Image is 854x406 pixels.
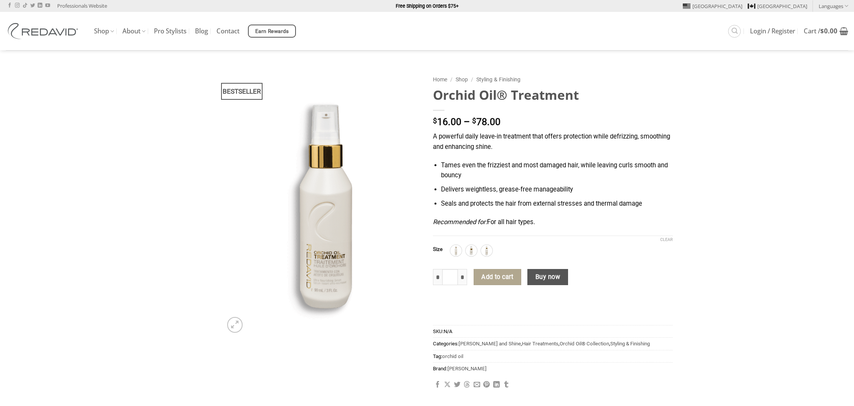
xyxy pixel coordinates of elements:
[38,3,42,8] a: Follow on LinkedIn
[433,350,673,362] span: Tag:
[660,237,673,243] a: Clear options
[560,341,609,347] a: Orchid Oil® Collection
[433,217,673,228] p: For all hair types.
[154,24,187,38] a: Pro Stylists
[474,269,521,285] button: Add to cart
[433,132,673,152] p: A powerful daily leave-in treatment that offers protection while defrizzing, smoothing and enhanc...
[481,245,492,256] div: 90ml
[442,353,463,359] a: orchid oil
[474,381,480,389] a: Email to a Friend
[433,247,443,252] label: Size
[441,160,672,181] li: Tames even the frizziest and most damaged hair, while leaving curls smooth and bouncy
[476,76,520,83] a: Styling & Finishing
[471,76,473,83] span: /
[527,269,568,285] button: Buy now
[433,75,673,84] nav: Breadcrumb
[503,381,509,389] a: Share on Tumblr
[748,0,807,12] a: [GEOGRAPHIC_DATA]
[434,381,441,389] a: Share on Facebook
[255,27,289,36] span: Earn Rewards
[444,381,451,389] a: Share on X
[433,269,442,285] input: Reduce quantity of Orchid Oil® Treatment
[456,76,468,83] a: Shop
[458,269,467,285] input: Increase quantity of Orchid Oil® Treatment
[483,381,490,389] a: Pin on Pinterest
[804,28,837,34] span: Cart /
[472,117,476,125] span: $
[464,381,470,389] a: Share on Threads
[216,24,240,38] a: Contact
[45,3,50,8] a: Follow on YouTube
[433,325,673,337] span: SKU:
[466,245,477,256] div: 30ml
[683,0,742,12] a: [GEOGRAPHIC_DATA]
[441,199,672,209] li: Seals and protects the hair from external stresses and thermal damage
[227,317,243,332] a: Zoom
[459,341,521,347] a: [PERSON_NAME] and Shine
[450,245,462,256] div: 250ml
[195,24,208,38] a: Blog
[472,116,501,127] bdi: 78.00
[396,3,459,9] strong: Free Shipping on Orders $75+
[23,3,27,8] a: Follow on TikTok
[522,341,558,347] a: Hair Treatments
[94,24,114,39] a: Shop
[433,87,673,103] h1: Orchid Oil® Treatment
[433,218,487,226] em: Recommended for:
[819,0,848,12] a: Languages
[804,23,848,40] a: View cart
[493,381,500,389] a: Share on LinkedIn
[433,362,673,375] span: Brand:
[7,3,12,8] a: Follow on Facebook
[433,76,447,83] a: Home
[441,185,672,195] li: Delivers weightless, grease-free manageability
[450,76,453,83] span: /
[820,26,824,35] span: $
[610,341,650,347] a: Styling & Finishing
[482,246,492,256] img: 90ml
[30,3,35,8] a: Follow on Twitter
[750,24,795,38] a: Login / Register
[442,269,458,285] input: Product quantity
[464,116,470,127] span: –
[122,24,145,39] a: About
[6,23,83,39] img: REDAVID Salon Products | United States
[433,116,461,127] bdi: 16.00
[444,328,453,334] span: N/A
[433,337,673,350] span: Categories: , , ,
[15,3,20,8] a: Follow on Instagram
[728,25,741,38] a: Search
[451,246,461,256] img: 250ml
[454,381,461,389] a: Share on Twitter
[223,71,421,337] img: REDAVID Orchid Oil Treatment 90ml
[820,26,837,35] bdi: 0.00
[466,246,476,256] img: 30ml
[248,25,296,38] a: Earn Rewards
[448,366,487,371] a: [PERSON_NAME]
[750,28,795,34] span: Login / Register
[433,117,437,125] span: $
